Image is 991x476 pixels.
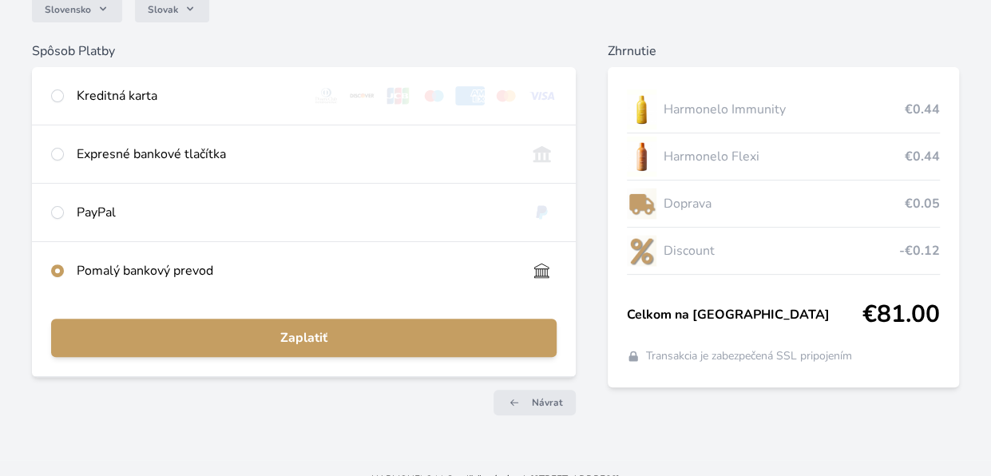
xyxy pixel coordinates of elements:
a: Návrat [494,390,576,415]
span: Transakcia je zabezpečená SSL pripojením [646,348,852,364]
span: Harmonelo Flexi [663,147,905,166]
button: Zaplatiť [51,319,557,357]
div: Pomalý bankový prevod [77,261,514,280]
span: €0.05 [905,194,940,213]
img: CLEAN_FLEXI_se_stinem_x-hi_(1)-lo.jpg [627,137,657,177]
span: Doprava [663,194,905,213]
img: delivery-lo.png [627,184,657,224]
span: Slovak [148,3,178,16]
img: mc.svg [491,86,521,105]
div: Kreditná karta [77,86,299,105]
h6: Zhrnutie [608,42,959,61]
span: €0.44 [905,100,940,119]
img: visa.svg [527,86,557,105]
span: €0.44 [905,147,940,166]
img: maestro.svg [419,86,449,105]
img: discover.svg [347,86,377,105]
h6: Spôsob Platby [32,42,576,61]
div: PayPal [77,203,514,222]
img: paypal.svg [527,203,557,222]
span: Discount [663,241,899,260]
span: €81.00 [862,300,940,329]
img: bankTransfer_IBAN.svg [527,261,557,280]
span: Slovensko [45,3,91,16]
img: onlineBanking_SK.svg [527,145,557,164]
span: Návrat [532,396,563,409]
img: diners.svg [311,86,341,105]
span: Zaplatiť [64,328,544,347]
img: discount-lo.png [627,231,657,271]
span: Harmonelo Immunity [663,100,905,119]
span: Celkom na [GEOGRAPHIC_DATA] [627,305,862,324]
img: IMMUNITY_se_stinem_x-lo.jpg [627,89,657,129]
div: Expresné bankové tlačítka [77,145,514,164]
span: -€0.12 [899,241,940,260]
img: amex.svg [455,86,485,105]
img: jcb.svg [383,86,413,105]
